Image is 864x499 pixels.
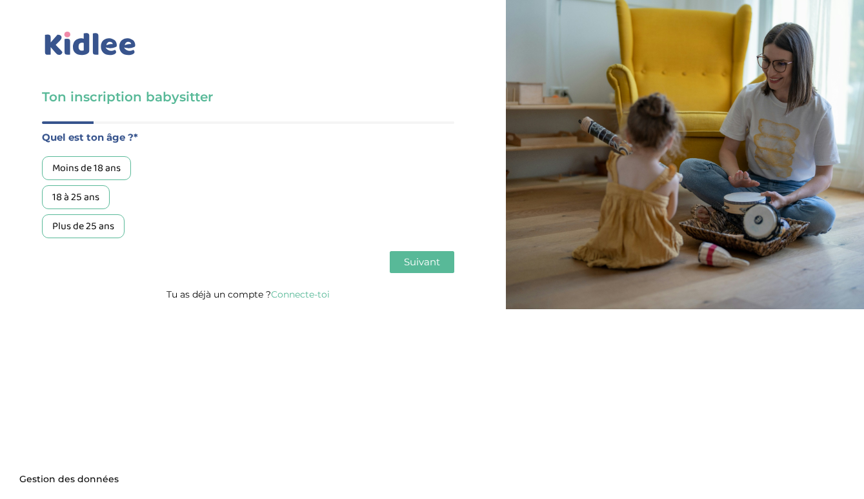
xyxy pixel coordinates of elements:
[42,156,131,180] div: Moins de 18 ans
[42,251,103,273] button: Précédent
[42,88,454,106] h3: Ton inscription babysitter
[19,474,119,485] span: Gestion des données
[42,286,454,303] p: Tu as déjà un compte ?
[42,214,125,238] div: Plus de 25 ans
[42,29,139,59] img: logo_kidlee_bleu
[271,289,330,300] a: Connecte-toi
[42,185,110,209] div: 18 à 25 ans
[12,466,126,493] button: Gestion des données
[404,256,440,268] span: Suivant
[390,251,454,273] button: Suivant
[42,129,454,146] label: Quel est ton âge ?*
